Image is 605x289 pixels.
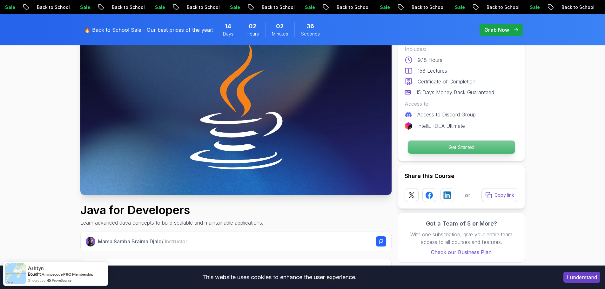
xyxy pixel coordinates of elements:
p: Back to School [174,4,217,10]
p: Sale [442,4,462,10]
span: Instructor [165,238,187,245]
p: Mama Samba Braima Djalo / [98,238,187,245]
img: jetbrains logo [405,122,412,130]
p: Includes: [405,45,518,53]
p: Sale [292,4,312,10]
p: 🔥 Back to School Sale - Our best prices of the year! [84,26,213,34]
p: Back to School [548,4,592,10]
div: This website uses cookies to enhance the user experience. [5,270,554,284]
a: Check our Business Plan [405,248,518,256]
p: Back to School [474,4,517,10]
p: Back to School [399,4,442,10]
p: IntelliJ IDEA Ultimate [417,122,465,130]
p: Sale [67,4,87,10]
p: Copy link [494,192,514,198]
p: Access to Discord Group [417,111,476,118]
a: Amigoscode PRO Membership [42,272,93,277]
img: java-for-developers_thumbnail [80,20,392,195]
p: With one subscription, give your entire team access to all courses and features. [405,231,518,246]
p: Grab Now [484,26,509,34]
p: Certificate of Completion [418,78,475,85]
p: Back to School [99,4,142,10]
span: Minutes [272,31,288,37]
p: Sale [517,4,537,10]
h3: Got a Team of 5 or More? [405,219,518,228]
p: Back to School [249,4,292,10]
button: Accept cookies [563,272,600,283]
img: provesource social proof notification image [5,263,26,284]
p: Learn advanced Java concepts to build scalable and maintainable applications. [80,219,263,227]
p: 158 Lectures [418,67,447,75]
img: Nelson Djalo [86,237,96,246]
span: Hours [246,31,259,37]
button: Get Started [407,140,515,154]
p: Back to School [324,4,367,10]
p: Get Started [407,141,515,154]
span: Seconds [301,31,320,37]
p: Access to: [405,100,518,108]
p: 15 Days Money Back Guaranteed [416,89,494,96]
h2: Share this Course [405,172,518,181]
h1: Java for Developers [80,204,263,216]
p: Back to School [24,4,67,10]
p: Sale [217,4,237,10]
p: or [465,191,470,199]
a: ProveSource [52,278,71,283]
span: 14 Days [225,22,231,31]
span: 3 hours ago [28,278,45,283]
span: 2 Hours [249,22,256,31]
span: 36 Seconds [306,22,314,31]
p: Sale [142,4,162,10]
span: 2 Minutes [276,22,284,31]
span: Days [223,31,233,37]
span: Bought [28,272,41,277]
span: Ashtyn [28,266,44,271]
p: 9.18 Hours [418,56,442,64]
button: Copy link [481,188,518,202]
p: Sale [367,4,387,10]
